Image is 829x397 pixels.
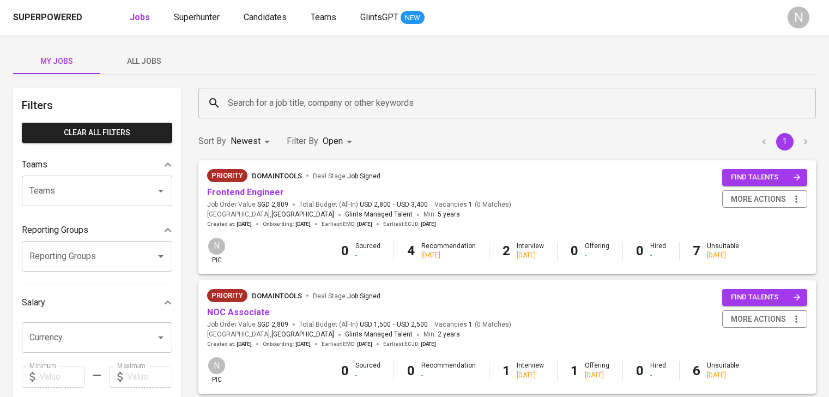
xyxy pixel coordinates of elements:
div: [DATE] [517,251,544,260]
a: Jobs [130,11,152,25]
nav: pagination navigation [754,133,816,151]
span: Deal Stage : [313,172,380,180]
div: pic [207,356,226,384]
span: [DATE] [237,220,252,228]
button: Open [153,249,168,264]
input: Value [39,366,84,388]
div: Salary [22,292,172,314]
span: - [393,200,395,209]
div: - [421,371,476,380]
div: Reporting Groups [22,219,172,241]
b: 2 [503,243,510,258]
div: Hired [650,361,666,380]
span: All Jobs [107,55,181,68]
span: find talents [731,171,801,184]
span: Created at : [207,220,252,228]
span: Vacancies ( 0 Matches ) [434,200,511,209]
span: find talents [731,291,801,304]
a: NOC Associate [207,307,270,317]
span: NEW [401,13,425,23]
div: Recommendation [421,361,476,380]
p: Salary [22,296,45,309]
button: more actions [722,190,807,208]
span: [DATE] [421,340,436,348]
p: Reporting Groups [22,224,88,237]
span: more actions [731,312,786,326]
span: My Jobs [20,55,94,68]
p: Filter By [287,135,318,148]
span: Onboarding : [263,340,311,348]
a: Superhunter [174,11,222,25]
span: Onboarding : [263,220,311,228]
span: Job Signed [347,292,380,300]
div: - [355,251,380,260]
b: 0 [636,363,644,378]
span: Earliest ECJD : [383,220,436,228]
span: 1 [467,320,473,329]
div: [DATE] [707,371,739,380]
span: Job Order Value [207,200,288,209]
p: Sort By [198,135,226,148]
p: Newest [231,135,261,148]
span: USD 2,800 [360,200,391,209]
span: 2 years [438,330,460,338]
div: New Job received from Demand Team [207,169,247,182]
button: find talents [722,289,807,306]
h6: Filters [22,97,172,114]
div: N [207,237,226,256]
button: page 1 [776,133,794,151]
div: Hired [650,242,666,260]
span: Total Budget (All-In) [299,320,428,329]
span: [DATE] [295,220,311,228]
span: Glints Managed Talent [345,210,413,218]
span: [GEOGRAPHIC_DATA] [271,209,334,220]
div: Interview [517,242,544,260]
div: N [788,7,809,28]
b: 6 [693,363,700,378]
span: Open [323,136,343,146]
span: Min. [423,210,460,218]
span: [DATE] [357,220,372,228]
span: Earliest ECJD : [383,340,436,348]
button: Open [153,330,168,345]
span: [DATE] [357,340,372,348]
span: Candidates [244,12,287,22]
button: find talents [722,169,807,186]
span: Earliest EMD : [322,220,372,228]
div: Unsuitable [707,361,739,380]
span: [DATE] [237,340,252,348]
div: - [585,251,609,260]
span: Earliest EMD : [322,340,372,348]
div: Teams [22,154,172,176]
div: New Job received from Demand Team, Client Priority [207,289,247,302]
span: SGD 2,809 [257,320,288,329]
span: Created at : [207,340,252,348]
b: 0 [341,363,349,378]
div: pic [207,237,226,265]
span: GlintsGPT [360,12,398,22]
span: DomainTools [252,172,302,180]
span: Teams [311,12,336,22]
span: Priority [207,170,247,181]
a: Frontend Engineer [207,187,284,197]
div: Offering [585,361,609,380]
div: Open [323,131,356,152]
div: [DATE] [707,251,739,260]
span: 1 [467,200,473,209]
span: - [393,320,395,329]
span: [GEOGRAPHIC_DATA] [271,329,334,340]
p: Teams [22,158,47,171]
a: Teams [311,11,338,25]
span: Clear All filters [31,126,164,140]
button: Open [153,183,168,198]
input: Value [127,366,172,388]
div: N [207,356,226,375]
div: [DATE] [585,371,609,380]
span: USD 3,400 [397,200,428,209]
b: 1 [571,363,578,378]
a: Superpoweredapp logo [13,9,99,26]
b: 0 [636,243,644,258]
a: Candidates [244,11,289,25]
span: Min. [423,330,460,338]
div: Newest [231,131,274,152]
